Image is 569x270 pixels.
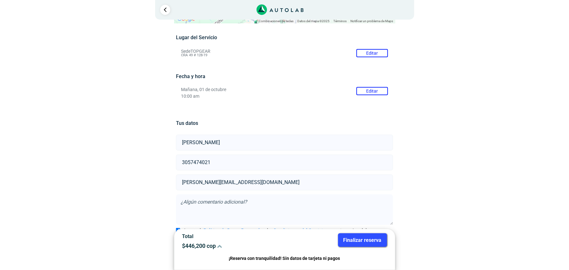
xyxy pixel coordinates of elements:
[334,19,347,23] a: Términos (se abre en una nueva pestaña)
[176,73,393,79] h5: Fecha y hora
[182,255,387,262] p: ¡Reserva con tranquilidad! Sin datos de tarjeta ni pagos
[356,87,388,95] button: Editar
[181,87,388,92] p: Mañana, 01 de octubre
[181,94,388,99] p: 10:00 am
[298,19,330,23] span: Datos del mapa ©2025
[203,228,265,233] a: Política de Datos Personales
[176,227,393,241] label: Acepto la , las y autorizo a Autolab para realizar comunicaciones a través de los .
[338,233,387,247] button: Finalizar reserva
[176,135,393,150] input: Nombre y apellido
[160,5,170,15] a: Ir al paso anterior
[273,228,326,233] a: Condiciones del Servicio
[257,6,304,12] a: Link al sitio de autolab
[176,155,393,170] input: Celular
[351,19,393,23] a: Notificar un problema de Maps
[176,228,180,232] input: Acepto laPolítica de Datos Personales, lasCondiciones del Servicioy autorizo a Autolab para reali...
[176,34,393,40] h5: Lugar del Servicio
[176,120,393,126] h5: Tus datos
[176,175,393,190] input: Correo electrónico
[259,19,294,23] button: Combinaciones de teclas
[182,233,280,239] p: Total
[182,242,280,249] p: $ 446,200 cop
